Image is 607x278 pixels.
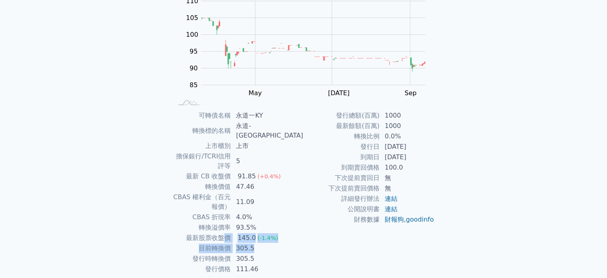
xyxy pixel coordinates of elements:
[173,254,231,264] td: 發行時轉換價
[173,121,231,141] td: 轉換標的名稱
[231,151,303,171] td: 5
[380,214,435,225] td: ,
[380,183,435,194] td: 無
[385,205,397,213] a: 連結
[201,18,425,71] g: Series
[231,141,303,151] td: 上市
[257,173,281,180] span: (+0.4%)
[380,110,435,121] td: 1000
[173,222,231,233] td: 轉換溢價率
[173,212,231,222] td: CBAS 折現率
[380,142,435,152] td: [DATE]
[304,162,380,173] td: 到期賣回價格
[173,151,231,171] td: 擔保銀行/TCRI信用評等
[231,264,303,274] td: 111.46
[385,216,404,223] a: 財報狗
[380,162,435,173] td: 100.0
[173,264,231,274] td: 發行價格
[231,182,303,192] td: 47.46
[236,172,257,181] div: 91.85
[304,131,380,142] td: 轉換比例
[304,110,380,121] td: 發行總額(百萬)
[304,214,380,225] td: 財務數據
[231,121,303,141] td: 永道-[GEOGRAPHIC_DATA]
[567,240,607,278] iframe: Chat Widget
[231,192,303,212] td: 11.09
[173,182,231,192] td: 轉換價值
[173,192,231,212] td: CBAS 權利金（百元報價）
[249,89,262,96] tspan: May
[190,64,198,72] tspan: 90
[231,254,303,264] td: 305.5
[190,81,198,88] tspan: 85
[304,183,380,194] td: 下次提前賣回價格
[304,204,380,214] td: 公開說明書
[304,152,380,162] td: 到期日
[257,235,278,241] span: (-1.4%)
[304,173,380,183] td: 下次提前賣回日
[190,47,198,55] tspan: 95
[173,243,231,254] td: 目前轉換價
[406,216,434,223] a: goodinfo
[186,14,198,21] tspan: 105
[231,222,303,233] td: 93.5%
[173,233,231,243] td: 最新股票收盤價
[173,141,231,151] td: 上市櫃別
[186,30,198,38] tspan: 100
[231,212,303,222] td: 4.0%
[405,89,417,96] tspan: Sep
[304,194,380,204] td: 詳細發行辦法
[380,173,435,183] td: 無
[304,121,380,131] td: 最新餘額(百萬)
[231,243,303,254] td: 305.5
[567,240,607,278] div: 聊天小工具
[173,171,231,182] td: 最新 CB 收盤價
[328,89,350,96] tspan: [DATE]
[236,233,257,243] div: 145.0
[380,121,435,131] td: 1000
[380,152,435,162] td: [DATE]
[173,110,231,121] td: 可轉債名稱
[380,131,435,142] td: 0.0%
[231,110,303,121] td: 永道一KY
[304,142,380,152] td: 發行日
[385,195,397,202] a: 連結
